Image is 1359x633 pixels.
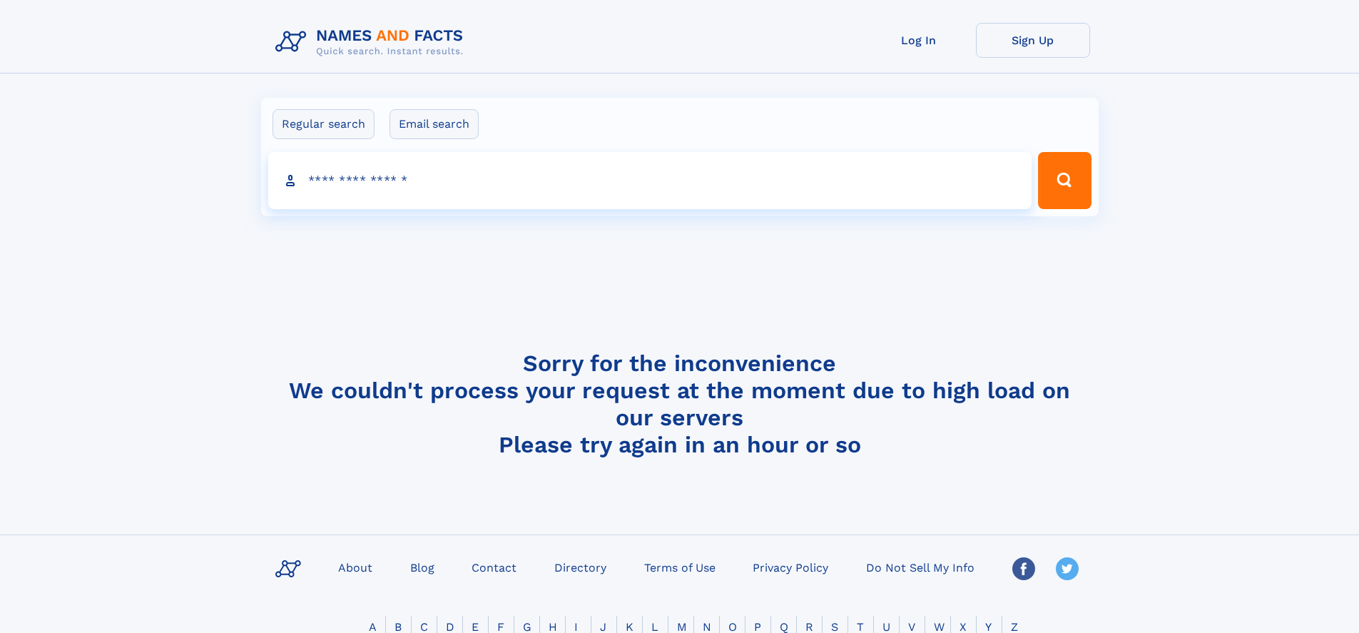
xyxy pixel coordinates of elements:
button: Search Button [1038,152,1091,209]
a: Contact [466,557,522,577]
img: Logo Names and Facts [270,23,475,61]
label: Regular search [273,109,375,139]
img: Facebook [1012,557,1035,580]
label: Email search [390,109,479,139]
a: Directory [549,557,612,577]
a: Do Not Sell My Info [860,557,980,577]
a: About [332,557,378,577]
img: Twitter [1056,557,1079,580]
a: Blog [404,557,440,577]
a: Privacy Policy [747,557,834,577]
a: Terms of Use [638,557,721,577]
input: search input [268,152,1032,209]
a: Sign Up [976,23,1090,58]
h4: Sorry for the inconvenience We couldn't process your request at the moment due to high load on ou... [270,350,1090,458]
a: Log In [862,23,976,58]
